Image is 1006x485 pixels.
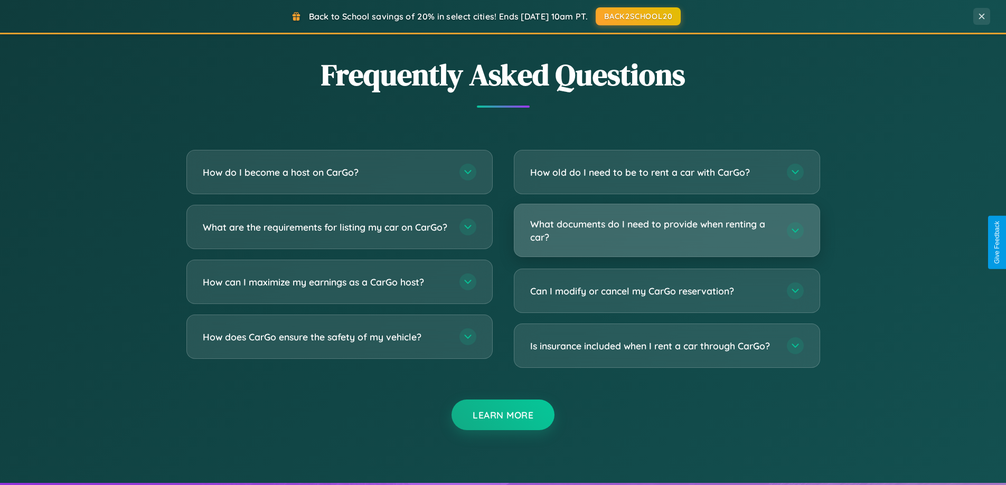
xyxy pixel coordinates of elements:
[203,330,449,344] h3: How does CarGo ensure the safety of my vehicle?
[530,284,776,298] h3: Can I modify or cancel my CarGo reservation?
[309,11,588,22] span: Back to School savings of 20% in select cities! Ends [DATE] 10am PT.
[530,166,776,179] h3: How old do I need to be to rent a car with CarGo?
[452,400,554,430] button: Learn More
[186,54,820,95] h2: Frequently Asked Questions
[530,217,776,243] h3: What documents do I need to provide when renting a car?
[993,221,1001,264] div: Give Feedback
[203,221,449,234] h3: What are the requirements for listing my car on CarGo?
[203,275,449,289] h3: How can I maximize my earnings as a CarGo host?
[203,166,449,179] h3: How do I become a host on CarGo?
[530,339,776,353] h3: Is insurance included when I rent a car through CarGo?
[596,7,681,25] button: BACK2SCHOOL20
